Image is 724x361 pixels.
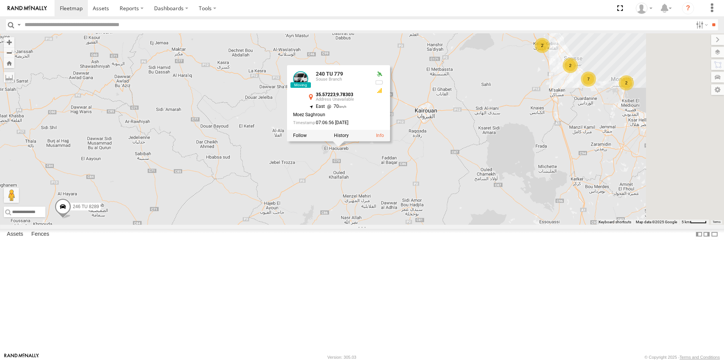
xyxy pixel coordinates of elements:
[73,204,99,209] span: 246 TU 8289
[375,88,384,94] div: GSM Signal = 3
[316,71,343,77] a: 240 TU 779
[679,219,709,225] button: Map Scale: 5 km per 40 pixels
[28,229,53,240] label: Fences
[711,84,724,95] label: Map Settings
[633,3,655,14] div: Nejah Benkhalifa
[293,72,308,87] a: View Asset Details
[328,355,356,359] div: Version: 305.03
[4,47,14,58] button: Zoom out
[316,93,369,102] div: ,
[4,58,14,68] button: Zoom Home
[293,120,369,125] div: Date/time of location update
[695,229,703,240] label: Dock Summary Table to the Left
[636,220,677,224] span: Map data ©2025 Google
[3,229,27,240] label: Assets
[375,79,384,86] div: No battery health information received from this device.
[680,355,720,359] a: Terms and Conditions
[376,133,384,138] a: View Asset Details
[682,2,694,14] i: ?
[316,92,335,98] strong: 35.57223
[4,188,19,203] button: Drag Pegman onto the map to open Street View
[713,221,721,224] a: Terms
[8,6,47,11] img: rand-logo.svg
[711,229,718,240] label: Hide Summary Table
[375,72,384,78] div: Valid GPS Fix
[619,75,634,90] div: 2
[693,19,709,30] label: Search Filter Options
[316,104,325,109] span: East
[336,92,353,98] strong: 9.78303
[581,72,596,87] div: 7
[682,220,690,224] span: 5 km
[334,133,349,138] label: View Asset History
[16,19,22,30] label: Search Query
[703,229,710,240] label: Dock Summary Table to the Right
[293,112,369,117] div: Moez Saghroun
[535,38,550,53] div: 2
[325,104,346,109] span: 70
[599,219,631,225] button: Keyboard shortcuts
[563,58,578,73] div: 2
[4,72,14,82] label: Measure
[293,133,307,138] label: Realtime tracking of Asset
[644,355,720,359] div: © Copyright 2025 -
[4,37,14,47] button: Zoom in
[316,77,369,82] div: Souse Branch
[4,353,39,361] a: Visit our Website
